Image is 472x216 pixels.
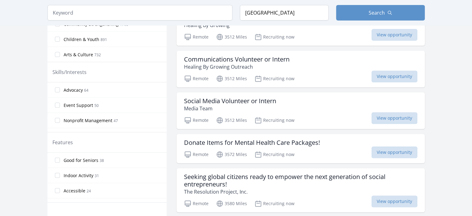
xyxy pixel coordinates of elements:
input: Keyword [47,5,232,21]
span: 24 [87,188,91,194]
span: Search [369,9,385,16]
span: 50 [94,103,99,108]
button: Search [336,5,425,21]
p: 3512 Miles [216,117,247,124]
p: Healing By Growing Outreach [184,63,290,71]
p: 3512 Miles [216,75,247,82]
span: View opportunity [371,29,417,41]
h3: Social Media Volunteer or Intern [184,97,276,105]
span: Good for Seniors [64,157,98,163]
p: Media Team [184,105,276,112]
input: Good for Seniors 38 [55,158,60,163]
p: Remote [184,33,209,41]
p: Recruiting now [254,117,294,124]
span: 64 [84,88,88,93]
input: Arts & Culture 732 [55,52,60,57]
span: 31 [95,173,99,178]
input: Indoor Activity 31 [55,173,60,178]
h3: Donate Items for Mental Health Care Packages! [184,139,320,146]
span: View opportunity [371,195,417,207]
input: Children & Youth 891 [55,37,60,42]
span: 891 [101,37,107,42]
p: 3580 Miles [216,200,247,207]
span: 38 [100,158,104,163]
span: 47 [114,118,118,123]
p: The Resolution Project, Inc. [184,188,417,195]
span: 732 [94,52,101,57]
p: Remote [184,200,209,207]
p: 3512 Miles [216,33,247,41]
span: Event Support [64,102,93,108]
a: Communications Volunteer or Intern Healing By Growing Outreach Remote 3512 Miles Recruiting now V... [177,51,425,87]
p: Recruiting now [254,151,294,158]
input: Nonprofit Management 47 [55,118,60,123]
h3: Seeking global citizens ready to empower the next generation of social entrepreneurs! [184,173,417,188]
span: Accessible [64,188,85,194]
p: Recruiting now [254,33,294,41]
p: Remote [184,151,209,158]
input: Advocacy 64 [55,87,60,92]
input: Accessible 24 [55,188,60,193]
input: Location [240,5,329,21]
p: 3572 Miles [216,151,247,158]
a: Donate Items for Mental Health Care Packages! Remote 3572 Miles Recruiting now View opportunity [177,134,425,163]
legend: Features [52,139,73,146]
input: Event Support 50 [55,103,60,108]
p: Recruiting now [254,75,294,82]
span: Advocacy [64,87,83,93]
span: Indoor Activity [64,172,93,179]
span: Arts & Culture [64,52,93,58]
a: Social Media Volunteer or Intern Media Team Remote 3512 Miles Recruiting now View opportunity [177,92,425,129]
a: Seeking global citizens ready to empower the next generation of social entrepreneurs! The Resolut... [177,168,425,212]
legend: Skills/Interests [52,68,87,76]
span: View opportunity [371,112,417,124]
p: Remote [184,75,209,82]
a: Volunteer Outreach Coordinator Healing By Growing Remote 3512 Miles Recruiting now View opportunity [177,9,425,46]
span: Children & Youth [64,36,99,43]
p: Remote [184,117,209,124]
span: Nonprofit Management [64,117,112,124]
span: View opportunity [371,71,417,82]
h3: Communications Volunteer or Intern [184,56,290,63]
p: Recruiting now [254,200,294,207]
span: View opportunity [371,146,417,158]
